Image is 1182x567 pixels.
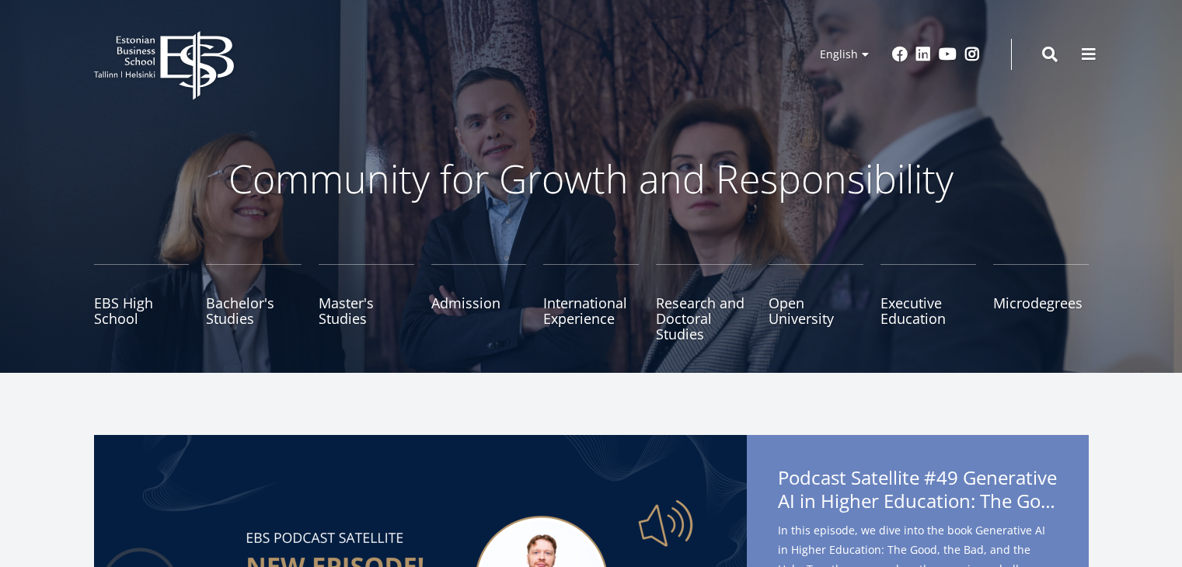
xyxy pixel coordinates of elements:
[880,264,976,342] a: Executive Education
[206,264,302,342] a: Bachelor's Studies
[915,47,931,62] a: Linkedin
[319,264,414,342] a: Master's Studies
[993,264,1089,342] a: Microdegrees
[543,264,639,342] a: International Experience
[769,264,864,342] a: Open University
[656,264,751,342] a: Research and Doctoral Studies
[939,47,957,62] a: Youtube
[892,47,908,62] a: Facebook
[778,489,1058,513] span: AI in Higher Education: The Good, the Bad, and the Ugly
[180,155,1003,202] p: Community for Growth and Responsibility
[964,47,980,62] a: Instagram
[94,264,190,342] a: EBS High School
[778,466,1058,517] span: Podcast Satellite #49 Generative
[431,264,527,342] a: Admission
